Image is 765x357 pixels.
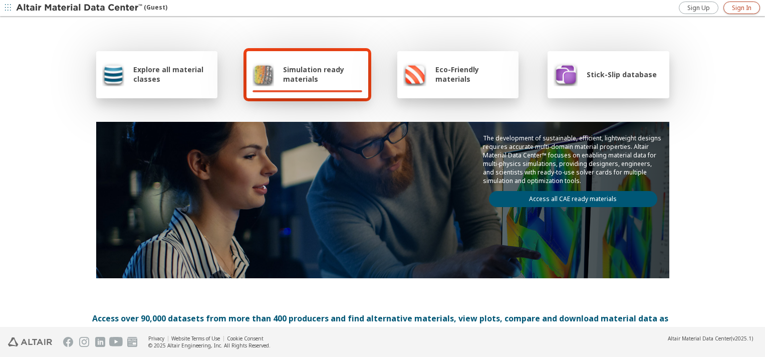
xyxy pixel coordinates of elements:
[679,2,718,14] a: Sign Up
[102,62,125,86] img: Explore all material classes
[148,335,164,342] a: Privacy
[489,191,657,207] a: Access all CAE ready materials
[723,2,760,14] a: Sign In
[283,65,362,84] span: Simulation ready materials
[668,335,753,342] div: (v2025.1)
[435,65,513,84] span: Eco-Friendly materials
[16,3,144,13] img: Altair Material Data Center
[668,335,731,342] span: Altair Material Data Center
[16,3,167,13] div: (Guest)
[8,337,52,346] img: Altair Engineering
[171,335,220,342] a: Website Terms of Use
[483,134,663,185] p: The development of sustainable, efficient, lightweight designs requires accurate multi-domain mat...
[252,62,274,86] img: Simulation ready materials
[403,62,426,86] img: Eco-Friendly materials
[587,70,657,79] span: Stick-Slip database
[732,4,751,12] span: Sign In
[687,4,710,12] span: Sign Up
[133,65,211,84] span: Explore all material classes
[148,342,271,349] div: © 2025 Altair Engineering, Inc. All Rights Reserved.
[554,62,578,86] img: Stick-Slip database
[92,312,673,336] div: Access over 90,000 datasets from more than 400 producers and find alternative materials, view plo...
[227,335,264,342] a: Cookie Consent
